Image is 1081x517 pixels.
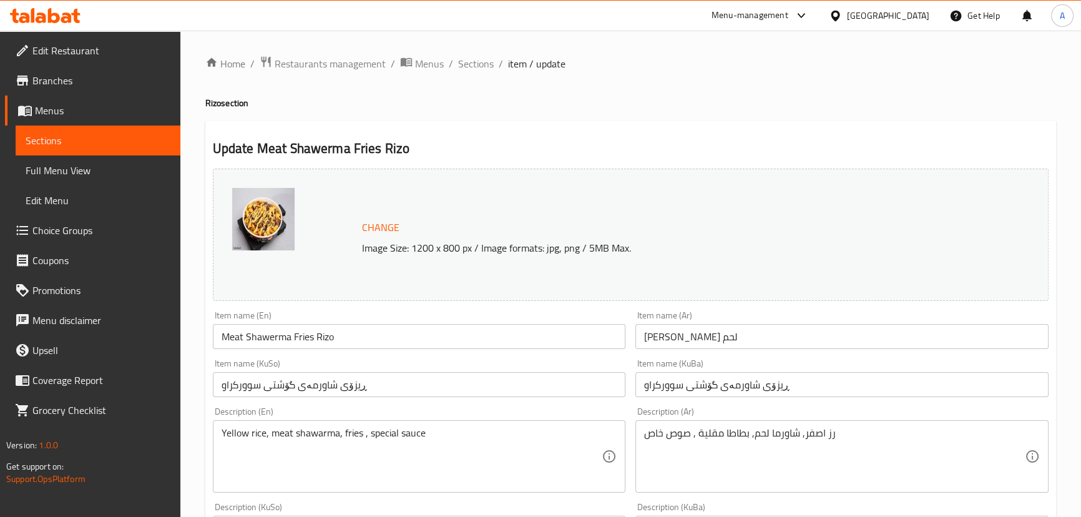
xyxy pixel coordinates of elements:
a: Menus [5,96,180,126]
div: Menu-management [712,8,788,23]
a: Branches [5,66,180,96]
input: Enter name KuSo [213,372,626,397]
a: Edit Restaurant [5,36,180,66]
a: Support.OpsPlatform [6,471,86,487]
nav: breadcrumb [205,56,1056,72]
span: Sections [26,133,170,148]
input: Enter name KuBa [635,372,1049,397]
a: Sections [458,56,494,71]
span: Change [362,219,399,237]
a: Grocery Checklist [5,395,180,425]
input: Enter name Ar [635,324,1049,349]
input: Enter name En [213,324,626,349]
h2: Update Meat Shawerma Fries Rizo [213,139,1049,158]
span: Branches [32,73,170,88]
span: Menus [415,56,444,71]
h4: Rizo section [205,97,1056,109]
span: Grocery Checklist [32,403,170,418]
li: / [499,56,503,71]
textarea: Yellow rice, meat shawarma, fries , special sauce [222,427,602,486]
li: / [391,56,395,71]
textarea: رز اصفر, شاورما لحم, بطاطا مقلية , صوص خاص [644,427,1025,486]
li: / [449,56,453,71]
a: Sections [16,126,180,155]
div: [GEOGRAPHIC_DATA] [847,9,929,22]
span: 1.0.0 [39,437,58,453]
span: Edit Restaurant [32,43,170,58]
button: Change [357,215,404,240]
a: Menus [400,56,444,72]
span: Coupons [32,253,170,268]
p: Image Size: 1200 x 800 px / Image formats: jpg, png / 5MB Max. [357,240,955,255]
span: Promotions [32,283,170,298]
a: Choice Groups [5,215,180,245]
span: item / update [508,56,565,71]
a: Home [205,56,245,71]
li: / [250,56,255,71]
img: Amer___%D8%B1%D9%8A%D8%B2%D9%88_%D9%81%D8%B1%D8%A7%D9%8A%D8%B2_%D8%B4%D8%A7%D9%88%D8%B1%D9%85%D8%... [232,188,295,250]
span: Get support on: [6,458,64,475]
a: Menu disclaimer [5,305,180,335]
span: Menu disclaimer [32,313,170,328]
a: Full Menu View [16,155,180,185]
span: A [1060,9,1065,22]
a: Promotions [5,275,180,305]
a: Edit Menu [16,185,180,215]
span: Restaurants management [275,56,386,71]
span: Version: [6,437,37,453]
span: Choice Groups [32,223,170,238]
span: Full Menu View [26,163,170,178]
span: Edit Menu [26,193,170,208]
span: Menus [35,103,170,118]
span: Upsell [32,343,170,358]
span: Coverage Report [32,373,170,388]
a: Coupons [5,245,180,275]
a: Upsell [5,335,180,365]
a: Restaurants management [260,56,386,72]
a: Coverage Report [5,365,180,395]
